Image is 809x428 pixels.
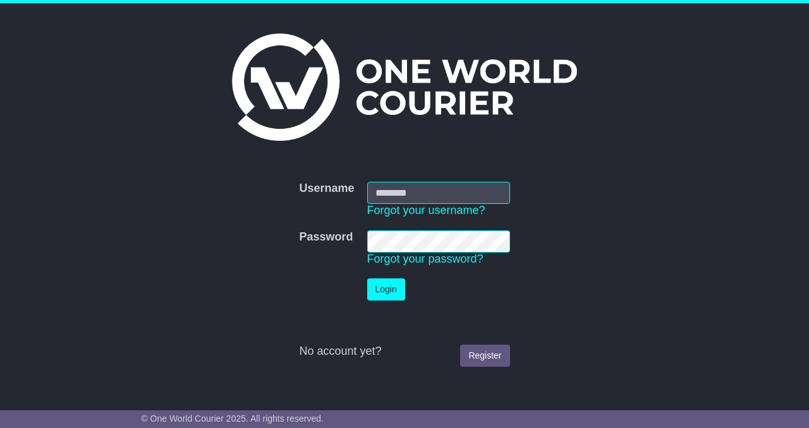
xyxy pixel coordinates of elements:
span: © One World Courier 2025. All rights reserved. [141,413,324,424]
a: Forgot your username? [367,204,485,217]
button: Login [367,278,405,300]
div: No account yet? [299,345,509,359]
a: Register [460,345,509,367]
label: Username [299,182,354,196]
img: One World [232,33,577,141]
label: Password [299,230,353,244]
a: Forgot your password? [367,253,484,265]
